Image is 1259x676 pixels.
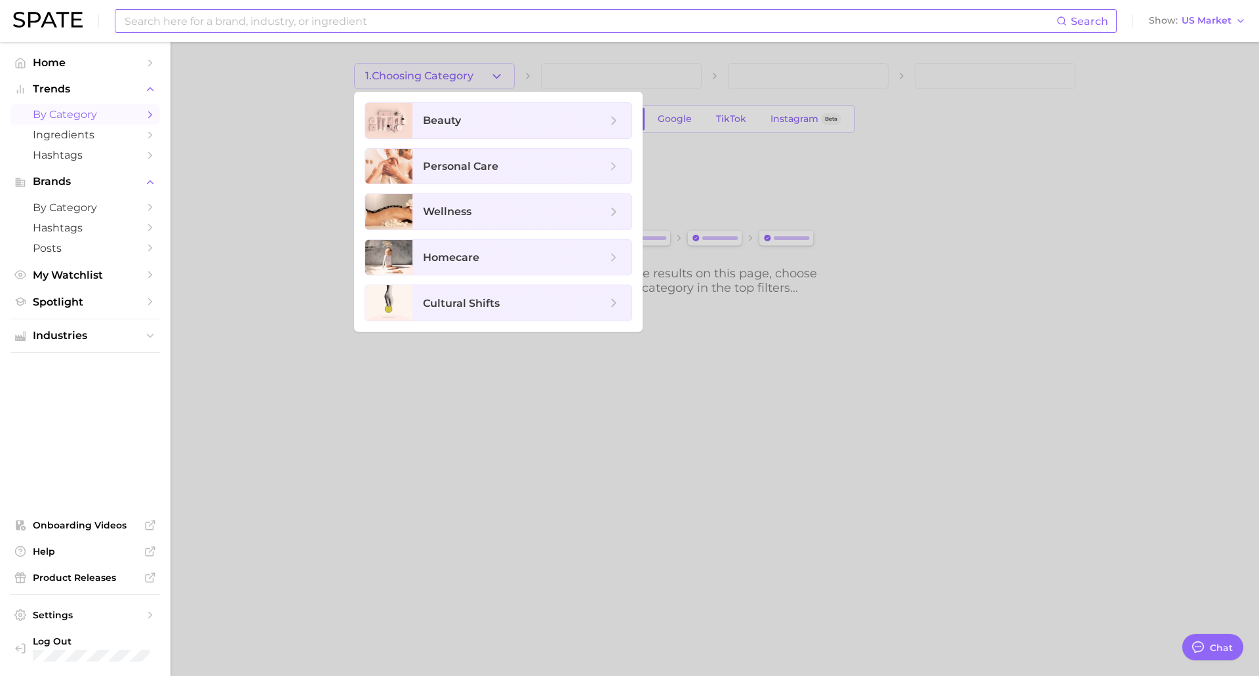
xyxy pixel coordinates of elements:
span: Hashtags [33,149,138,161]
span: Posts [33,242,138,254]
span: US Market [1182,17,1231,24]
ul: 1.Choosing Category [354,92,643,332]
a: Settings [10,605,160,625]
span: by Category [33,108,138,121]
span: personal care [423,160,498,172]
span: Brands [33,176,138,188]
span: cultural shifts [423,297,500,309]
span: beauty [423,114,461,127]
span: by Category [33,201,138,214]
a: Posts [10,238,160,258]
a: Hashtags [10,218,160,238]
a: Hashtags [10,145,160,165]
a: Onboarding Videos [10,515,160,535]
button: Industries [10,326,160,346]
button: ShowUS Market [1146,12,1249,30]
span: Help [33,546,138,557]
a: Ingredients [10,125,160,145]
span: Hashtags [33,222,138,234]
span: Trends [33,83,138,95]
a: My Watchlist [10,265,160,285]
a: Spotlight [10,292,160,312]
span: Industries [33,330,138,342]
input: Search here for a brand, industry, or ingredient [123,10,1056,32]
img: SPATE [13,12,83,28]
a: by Category [10,197,160,218]
span: Onboarding Videos [33,519,138,531]
span: Search [1071,15,1108,28]
span: Spotlight [33,296,138,308]
span: Home [33,56,138,69]
span: homecare [423,251,479,264]
span: wellness [423,205,471,218]
span: Log Out [33,635,150,647]
span: Product Releases [33,572,138,584]
button: Brands [10,172,160,191]
span: My Watchlist [33,269,138,281]
span: Ingredients [33,129,138,141]
a: by Category [10,104,160,125]
a: Product Releases [10,568,160,587]
a: Home [10,52,160,73]
button: Trends [10,79,160,99]
a: Log out. Currently logged in with e-mail yzhan@estee.com. [10,631,160,666]
span: Show [1149,17,1178,24]
span: Settings [33,609,138,621]
a: Help [10,542,160,561]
